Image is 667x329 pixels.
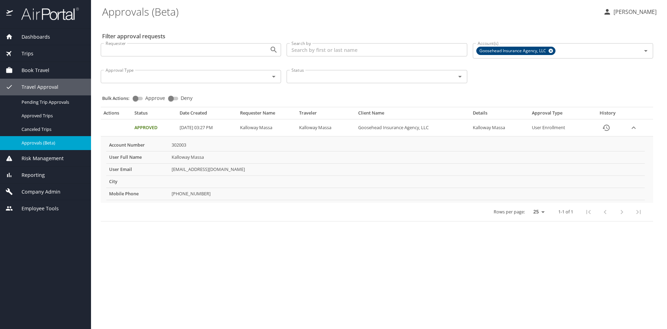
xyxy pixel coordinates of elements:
img: airportal-logo.png [14,7,79,21]
span: Dashboards [13,33,50,41]
span: Approvals (Beta) [22,140,83,146]
p: Bulk Actions: [102,95,135,101]
th: Date Created [177,110,237,119]
span: Deny [181,96,192,101]
span: Employee Tools [13,205,59,212]
td: Kalloway Massa [169,151,645,163]
p: Rows per page: [494,210,525,214]
button: History [598,119,615,136]
td: Kalloway Massa [296,119,355,136]
th: Approval Type [529,110,590,119]
table: More info for approvals [106,139,645,200]
p: [PERSON_NAME] [611,8,657,16]
h2: Filter approval requests [102,31,165,42]
th: Account Number [106,139,169,151]
span: Pending Trip Approvals [22,99,83,105]
td: User Enrollment [529,119,590,136]
td: Kalloway Massa [237,119,296,136]
h1: Approvals (Beta) [102,1,598,22]
button: [PERSON_NAME] [600,6,659,18]
span: Trips [13,50,33,57]
td: [EMAIL_ADDRESS][DOMAIN_NAME] [169,163,645,175]
th: User Full Name [106,151,169,163]
p: 1-1 of 1 [558,210,573,214]
button: Open [641,46,651,56]
th: Requester Name [237,110,296,119]
span: Reporting [13,171,45,179]
input: Search by first or last name [287,43,467,56]
img: icon-airportal.png [6,7,14,21]
td: Goosehead Insurance Agency, LLC [355,119,470,136]
span: Book Travel [13,66,49,74]
span: Travel Approval [13,83,58,91]
th: User Email [106,163,169,175]
span: Canceled Trips [22,126,83,133]
th: Mobile Phone [106,188,169,200]
th: History [590,110,626,119]
th: Actions [101,110,132,119]
table: Approval table [101,110,653,221]
span: Approve [145,96,165,101]
th: City [106,175,169,188]
span: Company Admin [13,188,60,196]
th: Traveler [296,110,355,119]
span: Approved Trips [22,112,83,119]
button: Open [455,72,465,81]
th: Status [132,110,177,119]
td: [PHONE_NUMBER] [169,188,645,200]
span: Risk Management [13,155,64,162]
select: rows per page [528,206,547,217]
button: Open [269,72,279,81]
button: expand row [628,123,639,133]
span: Goosehead Insurance Agency, LLC [477,47,550,55]
td: Kalloway Massa [470,119,529,136]
div: Goosehead Insurance Agency, LLC [476,47,555,55]
td: [DATE] 03:27 PM [177,119,237,136]
th: Details [470,110,529,119]
button: Open [269,45,279,55]
td: 302003 [169,139,645,151]
td: Approved [132,119,177,136]
th: Client Name [355,110,470,119]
